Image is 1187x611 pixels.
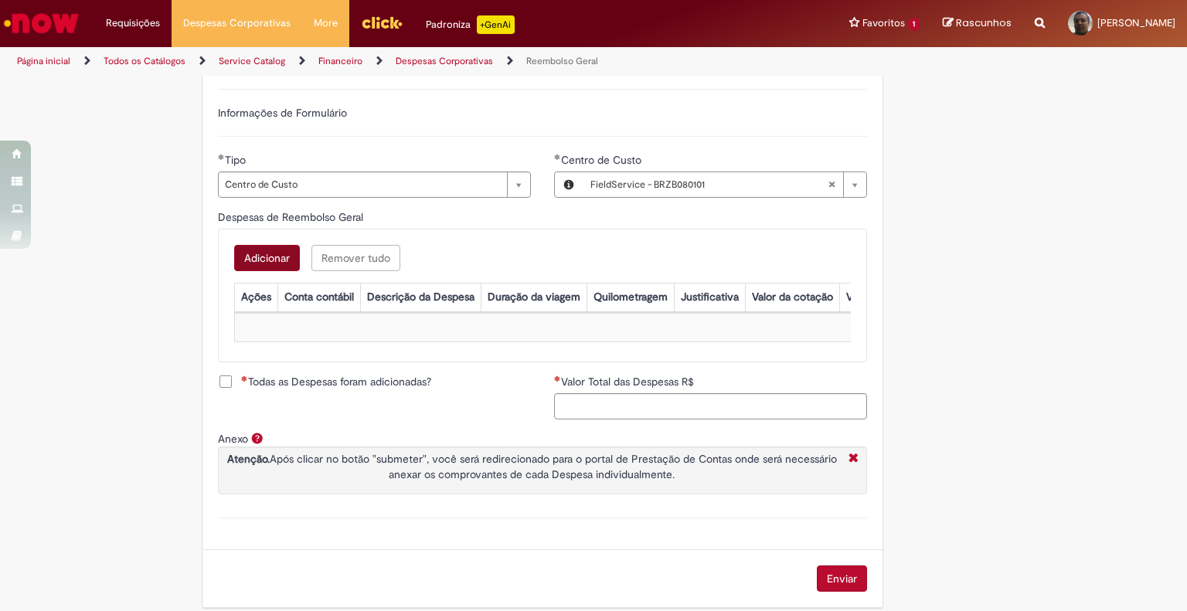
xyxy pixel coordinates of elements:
[218,106,347,120] label: Informações de Formulário
[839,283,921,311] th: Valor por Litro
[183,15,291,31] span: Despesas Corporativas
[225,172,499,197] span: Centro de Custo
[555,172,583,197] button: Centro de Custo, Visualizar este registro FieldService - BRZB080101
[820,172,843,197] abbr: Limpar campo Centro de Custo
[241,374,431,389] span: Todas as Despesas foram adicionadas?
[477,15,515,34] p: +GenAi
[554,393,867,419] input: Valor Total das Despesas R$
[314,15,338,31] span: More
[590,172,828,197] span: FieldService - BRZB080101
[227,452,270,466] strong: Atenção.
[674,283,745,311] th: Justificativa
[908,18,920,31] span: 1
[561,153,645,167] span: Centro de Custo
[745,283,839,311] th: Valor da cotação
[426,15,515,34] div: Padroniza
[862,15,905,31] span: Favoritos
[526,55,598,67] a: Reembolso Geral
[554,375,561,382] span: Necessários
[360,283,481,311] th: Descrição da Despesa
[396,55,493,67] a: Despesas Corporativas
[17,55,70,67] a: Página inicial
[106,15,160,31] span: Requisições
[277,283,360,311] th: Conta contábil
[817,565,867,592] button: Enviar
[583,172,866,197] a: Limpar campo Centro de Custo
[943,16,1012,31] a: Rascunhos
[361,11,403,34] img: click_logo_yellow_360x200.png
[561,375,697,389] span: Valor Total das Despesas R$
[223,451,841,482] p: Após clicar no botão "submeter", você será redirecionado para o portal de Prestação de Contas ond...
[554,154,561,160] span: Obrigatório Preenchido
[225,153,249,167] span: Tipo
[234,245,300,271] button: Add a row for Despesas de Reembolso Geral
[12,47,780,76] ul: Trilhas de página
[587,283,674,311] th: Quilometragem
[219,55,285,67] a: Service Catalog
[104,55,185,67] a: Todos os Catálogos
[2,8,81,39] img: ServiceNow
[218,432,248,446] label: Anexo
[241,375,248,382] span: Necessários
[845,451,862,467] i: Fechar More information Por anexo
[481,283,587,311] th: Duração da viagem
[956,15,1012,30] span: Rascunhos
[218,154,225,160] span: Obrigatório Preenchido
[234,283,277,311] th: Ações
[248,432,267,444] span: Ajuda para Anexo
[318,55,362,67] a: Financeiro
[218,210,366,224] span: Despesas de Reembolso Geral
[1097,16,1175,29] span: [PERSON_NAME]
